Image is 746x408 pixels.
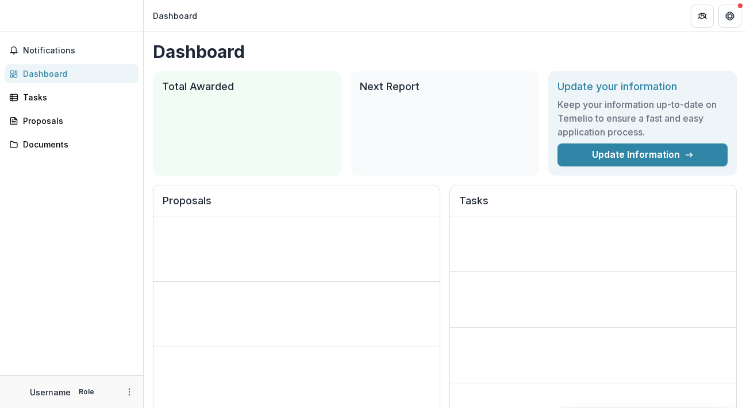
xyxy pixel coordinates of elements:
[360,80,530,93] h2: Next Report
[163,195,430,216] h2: Proposals
[459,195,727,216] h2: Tasks
[75,387,98,397] p: Role
[691,5,714,28] button: Partners
[557,98,728,139] h3: Keep your information up-to-date on Temelio to ensure a fast and easy application process.
[30,386,71,398] p: Username
[718,5,741,28] button: Get Help
[122,385,136,399] button: More
[5,88,139,107] a: Tasks
[5,41,139,60] button: Notifications
[148,7,202,24] nav: breadcrumb
[23,46,134,56] span: Notifications
[23,91,129,103] div: Tasks
[5,64,139,83] a: Dashboard
[557,143,728,166] a: Update Information
[162,80,332,93] h2: Total Awarded
[23,138,129,150] div: Documents
[153,41,737,62] h1: Dashboard
[5,111,139,130] a: Proposals
[557,80,728,93] h2: Update your information
[5,135,139,154] a: Documents
[153,10,197,22] div: Dashboard
[23,68,129,80] div: Dashboard
[23,115,129,127] div: Proposals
